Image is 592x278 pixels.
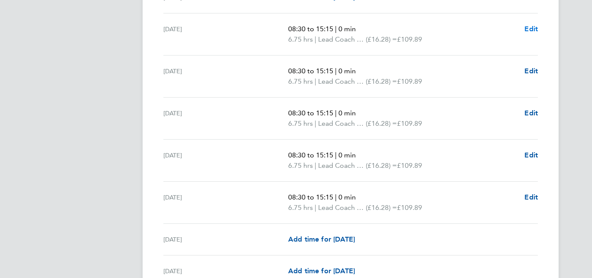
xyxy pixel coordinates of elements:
[397,77,422,85] span: £109.89
[288,267,355,275] span: Add time for [DATE]
[315,35,316,43] span: |
[163,150,288,171] div: [DATE]
[524,108,538,118] a: Edit
[366,203,397,212] span: (£16.28) =
[163,266,288,276] div: [DATE]
[366,161,397,170] span: (£16.28) =
[288,25,333,33] span: 08:30 to 15:15
[366,119,397,128] span: (£16.28) =
[315,203,316,212] span: |
[318,118,366,129] span: Lead Coach Rate
[524,25,538,33] span: Edit
[524,66,538,76] a: Edit
[288,35,313,43] span: 6.75 hrs
[318,160,366,171] span: Lead Coach Rate
[315,77,316,85] span: |
[288,119,313,128] span: 6.75 hrs
[524,150,538,160] a: Edit
[288,266,355,276] a: Add time for [DATE]
[338,151,356,159] span: 0 min
[335,151,337,159] span: |
[163,108,288,129] div: [DATE]
[335,25,337,33] span: |
[288,203,313,212] span: 6.75 hrs
[163,192,288,213] div: [DATE]
[288,151,333,159] span: 08:30 to 15:15
[338,193,356,201] span: 0 min
[288,193,333,201] span: 08:30 to 15:15
[318,34,366,45] span: Lead Coach Rate
[366,35,397,43] span: (£16.28) =
[524,109,538,117] span: Edit
[397,203,422,212] span: £109.89
[288,161,313,170] span: 6.75 hrs
[288,109,333,117] span: 08:30 to 15:15
[288,235,355,243] span: Add time for [DATE]
[338,109,356,117] span: 0 min
[397,161,422,170] span: £109.89
[318,76,366,87] span: Lead Coach Rate
[524,151,538,159] span: Edit
[366,77,397,85] span: (£16.28) =
[315,119,316,128] span: |
[397,119,422,128] span: £109.89
[163,66,288,87] div: [DATE]
[335,193,337,201] span: |
[524,24,538,34] a: Edit
[335,67,337,75] span: |
[524,192,538,203] a: Edit
[163,24,288,45] div: [DATE]
[288,234,355,245] a: Add time for [DATE]
[335,109,337,117] span: |
[315,161,316,170] span: |
[524,67,538,75] span: Edit
[524,193,538,201] span: Edit
[318,203,366,213] span: Lead Coach Rate
[338,25,356,33] span: 0 min
[288,77,313,85] span: 6.75 hrs
[338,67,356,75] span: 0 min
[163,234,288,245] div: [DATE]
[288,67,333,75] span: 08:30 to 15:15
[397,35,422,43] span: £109.89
